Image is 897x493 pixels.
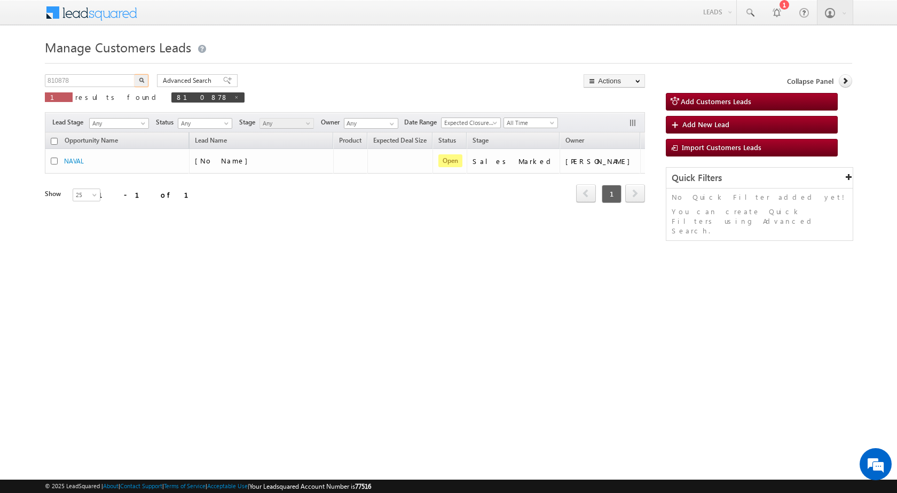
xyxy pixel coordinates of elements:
span: 810878 [177,92,229,101]
span: Manage Customers Leads [45,38,191,56]
a: next [625,185,645,202]
a: All Time [503,118,558,128]
span: Status [156,118,178,127]
span: prev [576,184,596,202]
span: 1 [602,185,621,203]
span: Lead Name [190,135,232,148]
div: Quick Filters [666,168,853,189]
span: Any [90,119,145,128]
div: Show [45,189,64,199]
span: Product [339,136,361,144]
p: You can create Quick Filters using Advanced Search. [672,207,847,236]
span: Import Customers Leads [682,143,761,152]
span: Your Leadsquared Account Number is [249,482,371,490]
a: Acceptable Use [207,482,248,489]
p: No Quick Filter added yet! [672,192,847,202]
span: Any [178,119,229,128]
img: Search [139,77,144,83]
span: Owner [321,118,344,127]
a: Opportunity Name [59,135,123,148]
a: Contact Support [120,482,162,489]
a: NAVAL [64,157,84,165]
span: Stage [473,136,489,144]
span: Collapse Panel [787,76,833,86]
a: Status [433,135,461,148]
span: Lead Stage [52,118,88,127]
span: Expected Deal Size [373,136,427,144]
a: Terms of Service [164,482,206,489]
span: Opportunity Name [65,136,118,144]
a: prev [576,185,596,202]
a: Any [259,118,314,129]
div: 1 - 1 of 1 [98,189,201,201]
a: 25 [73,189,100,201]
div: [PERSON_NAME] [565,156,635,166]
span: Date Range [404,118,441,127]
a: Expected Deal Size [368,135,432,148]
span: Expected Closure Date [442,118,497,128]
span: Actions [641,134,673,148]
a: Show All Items [384,119,397,129]
button: Actions [584,74,645,88]
span: results found [75,92,160,101]
span: [No Name] [195,156,253,165]
a: Any [178,118,232,129]
span: 77516 [355,482,371,490]
span: Add New Lead [682,120,729,129]
span: Advanced Search [163,76,215,85]
a: Any [89,118,149,129]
input: Check all records [51,138,58,145]
span: © 2025 LeadSquared | | | | | [45,481,371,491]
span: All Time [504,118,555,128]
span: Stage [239,118,259,127]
span: 25 [73,190,101,200]
a: Stage [467,135,494,148]
span: Open [438,154,462,167]
span: 1 [50,92,67,101]
span: Add Customers Leads [681,97,751,106]
span: Any [260,119,311,128]
a: Expected Closure Date [441,118,501,128]
input: Type to Search [344,118,398,129]
a: About [103,482,119,489]
div: Sales Marked [473,156,555,166]
span: Owner [565,136,584,144]
span: next [625,184,645,202]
